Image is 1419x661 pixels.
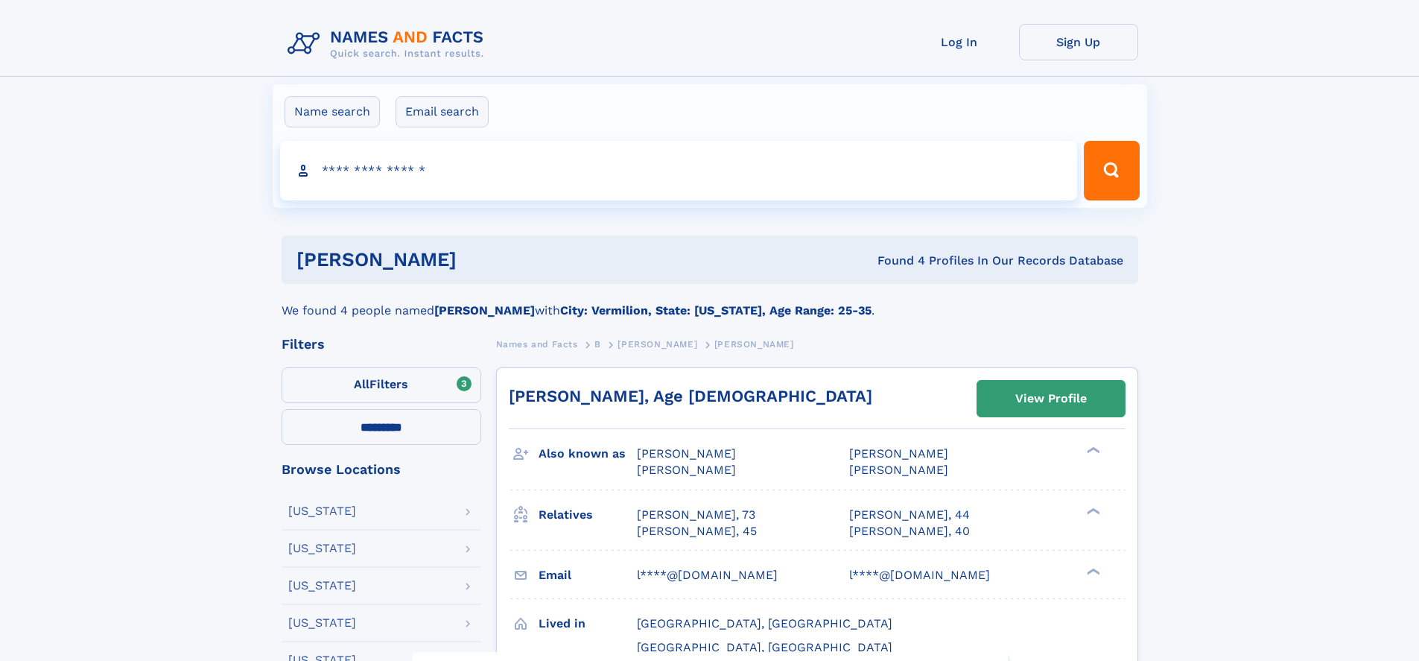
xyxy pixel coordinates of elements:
[539,611,637,636] h3: Lived in
[539,563,637,588] h3: Email
[618,339,697,350] span: [PERSON_NAME]
[849,446,948,461] span: [PERSON_NAME]
[1084,141,1139,200] button: Search Button
[539,502,637,528] h3: Relatives
[496,335,578,353] a: Names and Facts
[282,367,481,403] label: Filters
[1019,24,1138,60] a: Sign Up
[849,523,970,540] a: [PERSON_NAME], 40
[637,446,736,461] span: [PERSON_NAME]
[637,463,736,477] span: [PERSON_NAME]
[714,339,794,350] span: [PERSON_NAME]
[288,543,356,554] div: [US_STATE]
[900,24,1019,60] a: Log In
[1083,506,1101,516] div: ❯
[849,463,948,477] span: [PERSON_NAME]
[509,387,872,405] a: [PERSON_NAME], Age [DEMOGRAPHIC_DATA]
[282,24,496,64] img: Logo Names and Facts
[560,303,872,317] b: City: Vermilion, State: [US_STATE], Age Range: 25-35
[288,580,356,592] div: [US_STATE]
[354,377,369,391] span: All
[637,640,892,654] span: [GEOGRAPHIC_DATA], [GEOGRAPHIC_DATA]
[296,250,667,269] h1: [PERSON_NAME]
[594,335,601,353] a: B
[282,463,481,476] div: Browse Locations
[288,617,356,629] div: [US_STATE]
[637,616,892,630] span: [GEOGRAPHIC_DATA], [GEOGRAPHIC_DATA]
[434,303,535,317] b: [PERSON_NAME]
[667,253,1123,269] div: Found 4 Profiles In Our Records Database
[1083,446,1101,455] div: ❯
[618,335,697,353] a: [PERSON_NAME]
[282,284,1138,320] div: We found 4 people named with .
[1083,566,1101,576] div: ❯
[282,338,481,351] div: Filters
[637,507,755,523] a: [PERSON_NAME], 73
[285,96,380,127] label: Name search
[1015,382,1087,416] div: View Profile
[977,381,1125,417] a: View Profile
[594,339,601,350] span: B
[539,441,637,467] h3: Also known as
[637,523,757,540] a: [PERSON_NAME], 45
[288,505,356,517] div: [US_STATE]
[396,96,489,127] label: Email search
[849,507,970,523] a: [PERSON_NAME], 44
[280,141,1078,200] input: search input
